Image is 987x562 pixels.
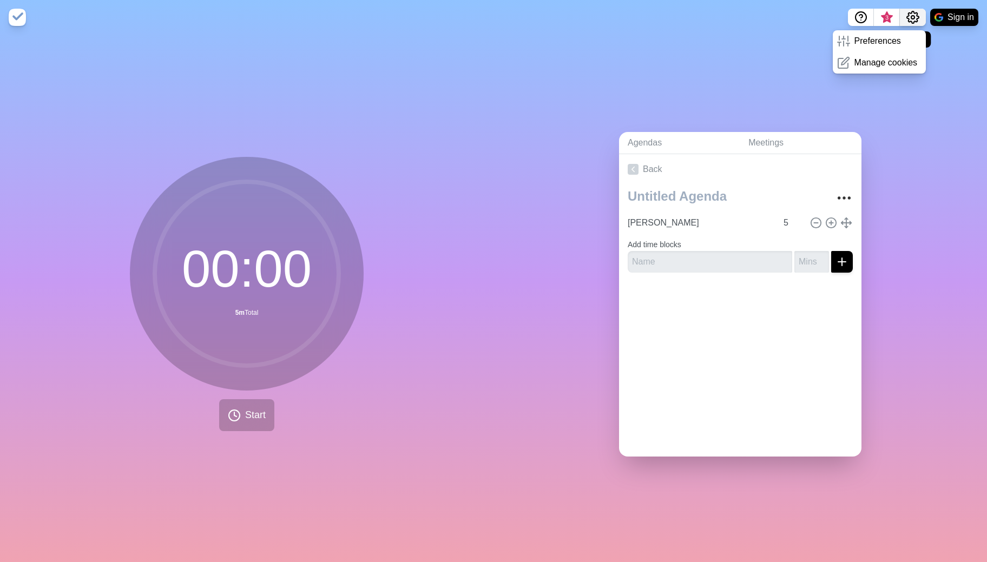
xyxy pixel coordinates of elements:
input: Name [628,251,792,273]
input: Mins [779,212,805,234]
a: Agendas [619,132,740,154]
a: Meetings [740,132,861,154]
a: Back [619,154,861,184]
img: google logo [935,13,943,22]
button: Start [219,399,274,431]
p: Manage cookies [854,56,918,69]
button: Settings [900,9,926,26]
button: Sign in [930,9,978,26]
span: Start [245,408,266,422]
span: 3 [883,14,891,22]
button: More [833,187,855,209]
button: Help [848,9,874,26]
input: Mins [794,251,829,273]
label: Add time blocks [628,240,681,249]
button: What’s new [874,9,900,26]
p: Preferences [854,35,901,48]
input: Name [623,212,777,234]
img: timeblocks logo [9,9,26,26]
